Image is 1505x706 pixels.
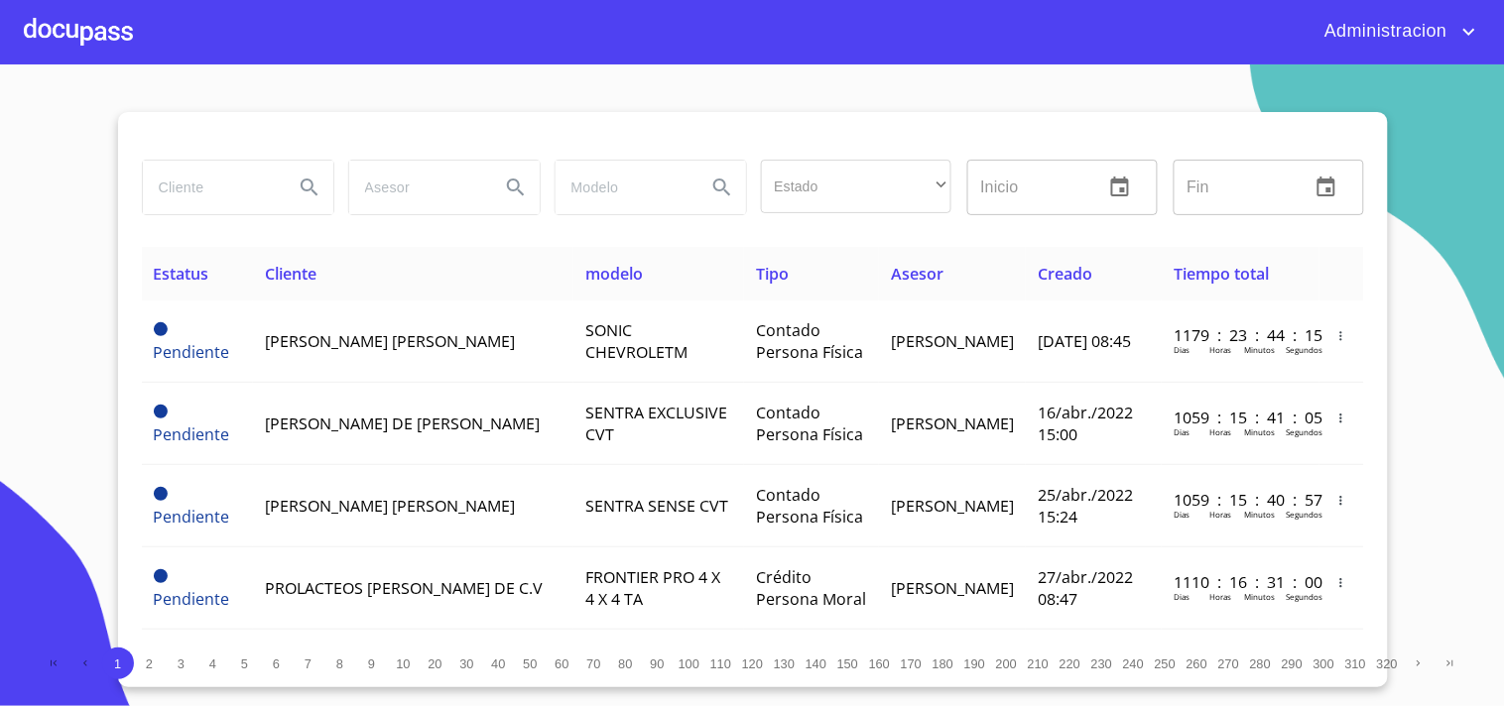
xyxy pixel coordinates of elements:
[1060,656,1080,671] span: 220
[265,330,515,352] span: [PERSON_NAME] [PERSON_NAME]
[1182,647,1213,679] button: 260
[178,656,185,671] span: 3
[261,647,293,679] button: 6
[143,161,278,214] input: search
[891,577,1014,599] span: [PERSON_NAME]
[491,656,505,671] span: 40
[1377,656,1398,671] span: 320
[293,647,324,679] button: 7
[756,402,863,445] span: Contado Persona Física
[1038,263,1092,285] span: Creado
[1023,647,1055,679] button: 210
[1286,509,1322,520] p: Segundos
[286,164,333,211] button: Search
[642,647,674,679] button: 90
[650,656,664,671] span: 90
[1310,16,1457,48] span: Administracion
[523,656,537,671] span: 50
[585,566,720,610] span: FRONTIER PRO 4 X 4 X 4 TA
[959,647,991,679] button: 190
[154,487,168,501] span: Pendiente
[737,647,769,679] button: 120
[610,647,642,679] button: 80
[698,164,746,211] button: Search
[1174,263,1269,285] span: Tiempo total
[585,495,728,517] span: SENTRA SENSE CVT
[756,319,863,363] span: Contado Persona Física
[996,656,1017,671] span: 200
[806,656,826,671] span: 140
[1286,426,1322,437] p: Segundos
[265,263,316,285] span: Cliente
[515,647,547,679] button: 50
[1118,647,1150,679] button: 240
[114,656,121,671] span: 1
[832,647,864,679] button: 150
[1150,647,1182,679] button: 250
[1245,647,1277,679] button: 280
[492,164,540,211] button: Search
[396,656,410,671] span: 10
[1209,591,1231,602] p: Horas
[154,423,230,445] span: Pendiente
[1213,647,1245,679] button: 270
[1277,647,1309,679] button: 290
[459,656,473,671] span: 30
[891,495,1014,517] span: [PERSON_NAME]
[555,656,568,671] span: 60
[928,647,959,679] button: 180
[1286,591,1322,602] p: Segundos
[1209,344,1231,355] p: Horas
[209,656,216,671] span: 4
[154,506,230,528] span: Pendiente
[420,647,451,679] button: 20
[265,412,540,434] span: [PERSON_NAME] DE [PERSON_NAME]
[154,569,168,583] span: Pendiente
[324,647,356,679] button: 8
[1174,509,1190,520] p: Dias
[1209,509,1231,520] p: Horas
[1155,656,1176,671] span: 250
[349,161,484,214] input: search
[388,647,420,679] button: 10
[1174,591,1190,602] p: Dias
[265,577,543,599] span: PROLACTEOS [PERSON_NAME] DE C.V
[586,656,600,671] span: 70
[1086,647,1118,679] button: 230
[1218,656,1239,671] span: 270
[869,656,890,671] span: 160
[742,656,763,671] span: 120
[102,647,134,679] button: 1
[483,647,515,679] button: 40
[896,647,928,679] button: 170
[1340,647,1372,679] button: 310
[273,656,280,671] span: 6
[197,647,229,679] button: 4
[891,330,1014,352] span: [PERSON_NAME]
[618,656,632,671] span: 80
[1055,647,1086,679] button: 220
[154,588,230,610] span: Pendiente
[933,656,953,671] span: 180
[801,647,832,679] button: 140
[1309,647,1340,679] button: 300
[305,656,312,671] span: 7
[585,319,688,363] span: SONIC CHEVROLETM
[1372,647,1404,679] button: 320
[1123,656,1144,671] span: 240
[1314,656,1334,671] span: 300
[134,647,166,679] button: 2
[991,647,1023,679] button: 200
[1310,16,1481,48] button: account of current user
[761,160,951,213] div: ​
[556,161,690,214] input: search
[1187,656,1207,671] span: 260
[756,484,863,528] span: Contado Persona Física
[756,566,866,610] span: Crédito Persona Moral
[1174,571,1308,593] p: 1110 : 16 : 31 : 00
[585,263,643,285] span: modelo
[891,263,943,285] span: Asesor
[1174,407,1308,428] p: 1059 : 15 : 41 : 05
[674,647,705,679] button: 100
[1244,426,1275,437] p: Minutos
